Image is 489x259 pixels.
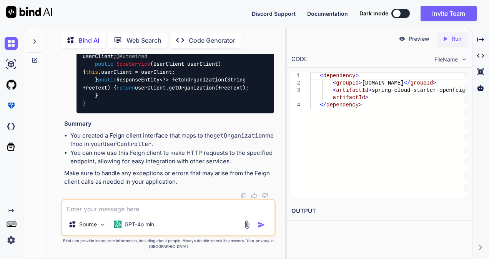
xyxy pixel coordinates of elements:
[240,193,246,199] img: copy
[99,221,106,228] img: Pick Models
[78,36,99,45] p: Bind AI
[410,80,433,86] span: groupId
[61,238,276,249] p: Bind can provide inaccurate information, including about people. Always double-check its answers....
[359,80,362,86] span: >
[243,220,251,229] img: attachment
[326,102,359,108] span: dependency
[307,10,348,17] span: Documentation
[150,61,221,68] span: (UserClient userClient)
[336,87,368,93] span: artifactId
[258,221,265,229] img: icon
[362,80,404,86] span: [DOMAIN_NAME]
[320,73,323,79] span: <
[323,73,355,79] span: dependency
[404,80,410,86] span: </
[333,80,336,86] span: <
[70,131,274,149] li: You created a Feign client interface that maps to the method in your .
[409,35,429,43] p: Preview
[114,221,121,228] img: GPT-4o mini
[291,55,308,64] div: CODE
[291,80,300,87] div: 2
[6,6,52,18] img: Bind AI
[307,10,348,18] button: Documentation
[116,84,135,91] span: return
[359,102,362,108] span: >
[64,120,274,128] h3: Summary
[5,58,18,71] img: ai-studio
[5,99,18,112] img: premium
[64,169,274,186] p: Make sure to handle any exceptions or errors that may arise from the Feign client calls as needed...
[213,132,265,139] code: getOrganization
[399,35,406,42] img: preview
[359,10,388,17] span: Dark mode
[189,36,235,45] p: Code Generator
[98,76,116,83] span: public
[336,80,359,86] span: groupId
[433,80,436,86] span: >
[126,36,161,45] p: Web Search
[421,6,477,21] button: Invite Team
[116,53,147,60] span: @Autowired
[291,72,300,80] div: 1
[333,87,336,93] span: <
[355,73,358,79] span: >
[251,193,257,199] img: like
[252,10,296,17] span: Discord Support
[70,149,274,166] li: You can now use this Feign client to make HTTP requests to the specified endpoint, allowing for e...
[5,120,18,133] img: darkCloudIdeIcon
[125,221,157,228] p: GPT-4o min..
[103,140,151,148] code: UserController
[86,68,98,75] span: this
[95,61,113,68] span: public
[291,101,300,109] div: 4
[5,78,18,91] img: githubLight
[83,29,268,107] code: org.springframework.beans.factory.annotation.Autowired; org.springframework.stereotype.Service; {...
[434,56,458,63] span: FileName
[320,102,326,108] span: </
[5,37,18,50] img: chat
[262,193,268,199] img: dislike
[287,202,472,220] h2: OUTPUT
[5,234,18,247] img: settings
[461,56,467,63] img: chevron down
[116,61,150,68] span: SomeService
[291,87,300,94] div: 3
[371,87,468,93] span: spring-cloud-starter-openfeign
[452,35,461,43] p: Run
[333,95,365,101] span: artifactId
[365,95,368,101] span: >
[252,10,296,18] button: Discord Support
[79,221,97,228] p: Source
[368,87,371,93] span: >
